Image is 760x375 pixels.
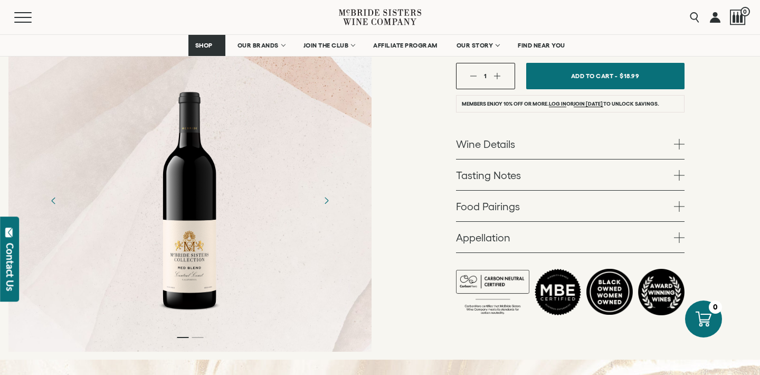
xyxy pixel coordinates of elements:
[188,35,225,56] a: SHOP
[740,7,750,16] span: 0
[40,186,68,214] button: Previous
[177,337,188,338] li: Page dot 1
[457,42,493,49] span: OUR STORY
[366,35,444,56] a: AFFILIATE PROGRAM
[518,42,565,49] span: FIND NEAR YOU
[192,337,203,338] li: Page dot 2
[231,35,291,56] a: OUR BRANDS
[297,35,362,56] a: JOIN THE CLUB
[526,63,685,89] button: Add To Cart - $18.99
[195,42,213,49] span: SHOP
[571,68,617,83] span: Add To Cart -
[456,95,685,112] li: Members enjoy 10% off or more. or to unlock savings.
[237,42,279,49] span: OUR BRANDS
[14,12,52,23] button: Mobile Menu Trigger
[511,35,572,56] a: FIND NEAR YOU
[456,128,685,159] a: Wine Details
[484,72,487,79] span: 1
[312,186,340,214] button: Next
[303,42,349,49] span: JOIN THE CLUB
[620,68,639,83] span: $18.99
[456,160,685,190] a: Tasting Notes
[450,35,506,56] a: OUR STORY
[5,243,15,291] div: Contact Us
[456,191,685,221] a: Food Pairings
[709,301,722,314] div: 0
[574,101,603,107] a: join [DATE]
[456,222,685,252] a: Appellation
[373,42,438,49] span: AFFILIATE PROGRAM
[549,101,566,107] a: Log in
